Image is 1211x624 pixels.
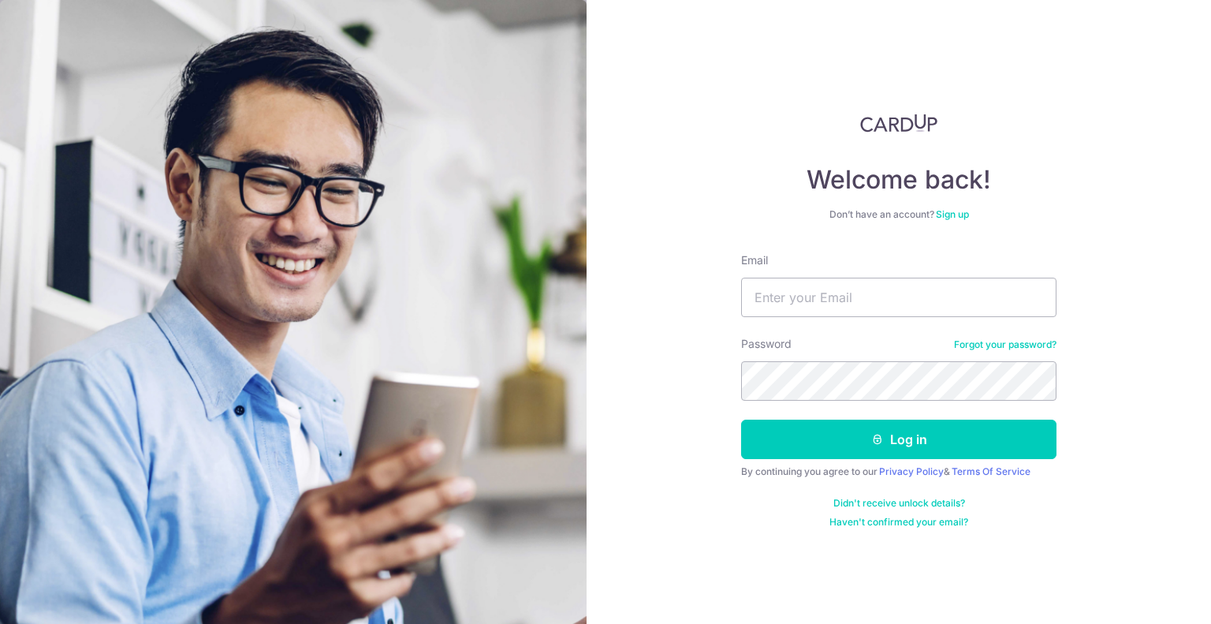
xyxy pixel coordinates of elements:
[952,465,1030,477] a: Terms Of Service
[741,336,792,352] label: Password
[879,465,944,477] a: Privacy Policy
[954,338,1056,351] a: Forgot your password?
[860,114,937,133] img: CardUp Logo
[829,516,968,529] a: Haven't confirmed your email?
[833,497,965,510] a: Didn't receive unlock details?
[741,465,1056,478] div: By continuing you agree to our &
[936,208,969,220] a: Sign up
[741,208,1056,221] div: Don’t have an account?
[741,420,1056,459] button: Log in
[741,252,768,268] label: Email
[741,164,1056,196] h4: Welcome back!
[741,278,1056,317] input: Enter your Email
